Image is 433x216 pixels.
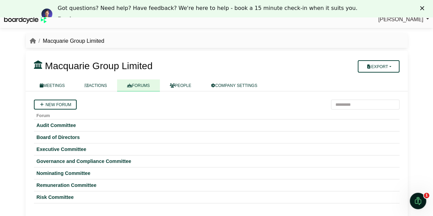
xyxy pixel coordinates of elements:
a: ACTIONS [75,79,117,91]
th: Forum [34,110,399,119]
a: New forum [34,100,77,110]
a: [PERSON_NAME] [378,15,429,24]
iframe: Intercom live chat [410,193,426,209]
div: Close [420,6,427,10]
a: Risk Committee [37,194,397,200]
a: Executive Committee [37,146,397,152]
a: FORUMS [117,79,160,91]
button: Export [358,60,399,73]
img: Profile image for Richard [41,9,52,20]
span: Macquarie Group Limited [45,61,152,71]
nav: breadcrumb [30,37,104,46]
a: COMPANY SETTINGS [201,79,267,91]
div: Got questions? Need help? Have feedback? We're here to help - book a 15 minute check-in when it s... [58,5,358,12]
a: Remuneration Committee [37,182,397,188]
span: 1 [424,193,429,198]
a: PEOPLE [160,79,201,91]
a: Audit Committee [37,122,397,128]
a: Book now [58,16,88,23]
a: Governance and Compliance Committee [37,158,397,164]
li: Macquarie Group Limited [36,37,104,46]
span: [PERSON_NAME] [378,16,423,22]
a: Board of Directors [37,134,397,140]
a: Nominating Committee [37,170,397,176]
img: BoardcycleBlackGreen-aaafeed430059cb809a45853b8cf6d952af9d84e6e89e1f1685b34bfd5cb7d64.svg [4,15,47,24]
a: MEETINGS [30,79,75,91]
